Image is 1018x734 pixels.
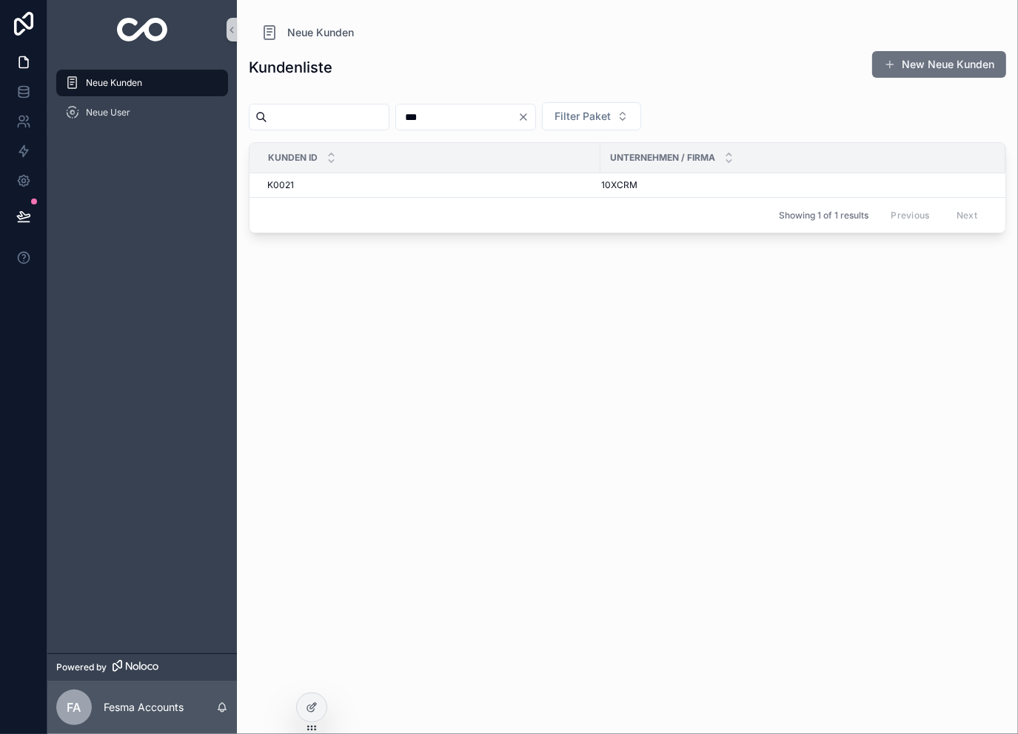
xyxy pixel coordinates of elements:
span: 10XCRM [601,179,637,191]
div: scrollable content [47,59,237,145]
span: Filter Paket [555,109,611,124]
button: New Neue Kunden [872,51,1006,78]
span: Unternehmen / Firma [610,152,715,164]
span: K0021 [267,179,294,191]
button: Clear [518,111,535,123]
span: Neue Kunden [86,77,142,89]
a: Neue Kunden [261,24,354,41]
a: Neue User [56,99,228,126]
h1: Kundenliste [249,57,332,78]
span: Neue User [86,107,130,119]
span: FA [67,698,81,716]
p: Fesma Accounts [104,700,184,715]
span: Powered by [56,661,107,673]
a: Powered by [47,653,237,681]
a: K0021 [267,179,592,191]
button: Select Button [542,102,641,130]
a: 10XCRM [601,179,988,191]
a: Neue Kunden [56,70,228,96]
span: Neue Kunden [287,25,354,40]
img: App logo [117,18,168,41]
span: Showing 1 of 1 results [779,210,868,221]
span: Kunden ID [268,152,318,164]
